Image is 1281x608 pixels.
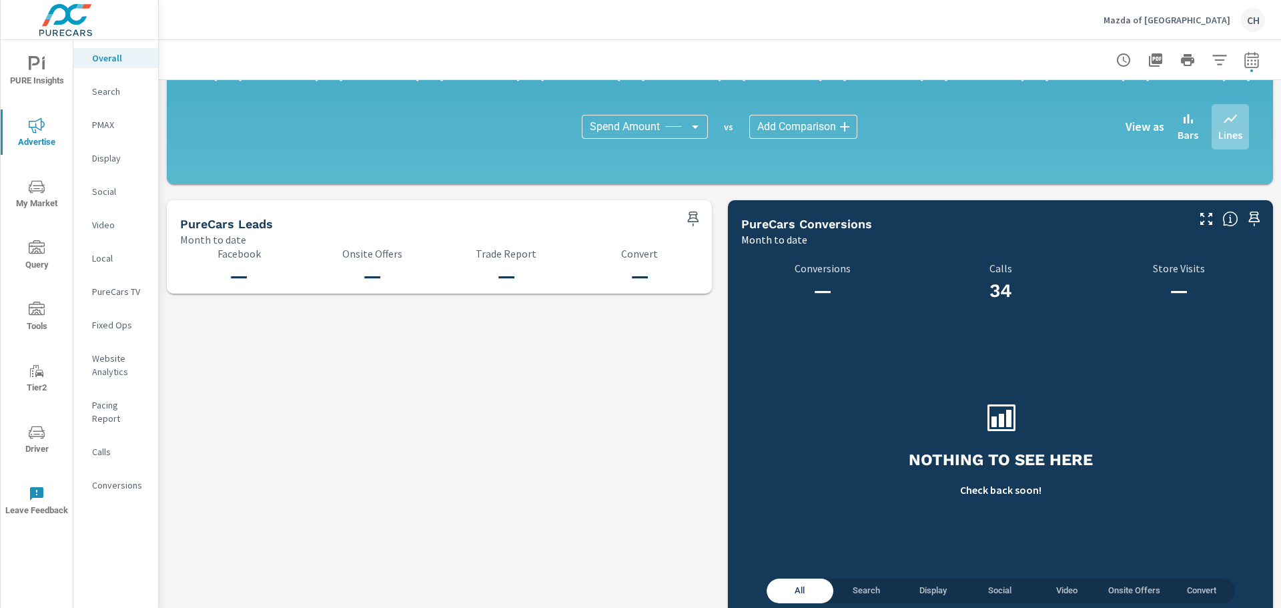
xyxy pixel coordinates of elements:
div: Overall [73,48,158,68]
div: Spend Amount [582,115,708,139]
p: Convert [581,248,699,260]
p: Onsite Offers [314,248,431,260]
span: Understand conversion over the selected time range. [1222,211,1238,227]
p: Check back soon! [960,482,1041,498]
div: Search [73,81,158,101]
p: Pacing Report [92,398,147,425]
span: Add Comparison [757,120,836,133]
p: Lines [1218,127,1242,143]
div: Pacing Report [73,395,158,428]
button: Apply Filters [1206,47,1233,73]
p: PMAX [92,118,147,131]
div: Calls [73,442,158,462]
p: Mazda of [GEOGRAPHIC_DATA] [1104,14,1230,26]
h5: PureCars Conversions [741,217,872,231]
p: Overall [92,51,147,65]
div: Add Comparison [749,115,857,139]
span: All [775,583,825,599]
p: Conversions [741,262,903,274]
span: My Market [5,179,69,212]
span: Leave Feedback [5,486,69,519]
h3: — [581,265,699,288]
p: vs [708,121,749,133]
div: Video [73,215,158,235]
p: Month to date [180,232,246,248]
h3: — [1090,280,1268,302]
span: PURE Insights [5,56,69,89]
p: Trade Report [448,248,565,260]
span: Search [841,583,892,599]
div: PureCars TV [73,282,158,302]
div: nav menu [1,40,73,531]
p: PureCars TV [92,285,147,298]
h6: View as [1126,120,1164,133]
span: Advertise [5,117,69,150]
span: Save this to your personalized report [683,208,704,230]
div: PMAX [73,115,158,135]
button: "Export Report to PDF" [1142,47,1169,73]
p: Search [92,85,147,98]
h3: — [448,265,565,288]
div: Social [73,182,158,202]
h3: 34 [919,280,1082,302]
p: Calls [919,262,1082,274]
p: Website Analytics [92,352,147,378]
span: Video [1041,583,1092,599]
span: Display [908,583,959,599]
p: Calls [92,445,147,459]
span: Onsite Offers [1108,583,1160,599]
h3: — [180,265,298,288]
span: Tier2 [5,363,69,396]
h5: PureCars Leads [180,217,273,231]
div: Local [73,248,158,268]
span: Driver [5,424,69,457]
div: Conversions [73,475,158,495]
p: Social [92,185,147,198]
p: Video [92,218,147,232]
p: Local [92,252,147,265]
p: Fixed Ops [92,318,147,332]
span: Save this to your personalized report [1244,208,1265,230]
button: Make Fullscreen [1196,208,1217,230]
div: Website Analytics [73,348,158,382]
p: Conversions [92,479,147,492]
p: Month to date [741,232,807,248]
div: Fixed Ops [73,315,158,335]
p: Display [92,151,147,165]
button: Print Report [1174,47,1201,73]
div: Display [73,148,158,168]
span: Spend Amount [590,120,660,133]
p: Store Visits [1090,262,1268,274]
div: CH [1241,8,1265,32]
span: Tools [5,302,69,334]
span: Convert [1176,583,1227,599]
h3: — [314,265,431,288]
span: Social [975,583,1025,599]
p: Facebook [180,248,298,260]
h3: Nothing to see here [909,448,1093,471]
h3: — [741,280,903,302]
span: Query [5,240,69,273]
p: Bars [1178,127,1198,143]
